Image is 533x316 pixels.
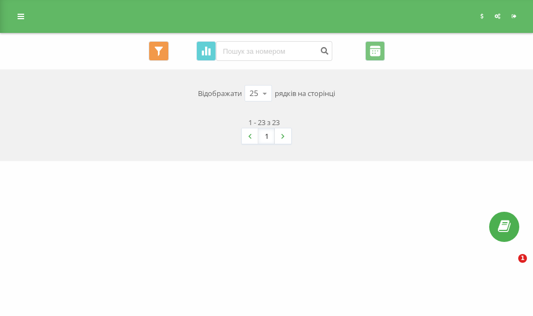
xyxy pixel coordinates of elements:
[275,88,335,99] span: рядків на сторінці
[198,88,242,99] span: Відображати
[248,117,280,128] div: 1 - 23 з 23
[216,41,332,61] input: Пошук за номером
[496,254,522,280] iframe: Intercom live chat
[250,88,258,99] div: 25
[258,128,275,144] a: 1
[518,254,527,263] span: 1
